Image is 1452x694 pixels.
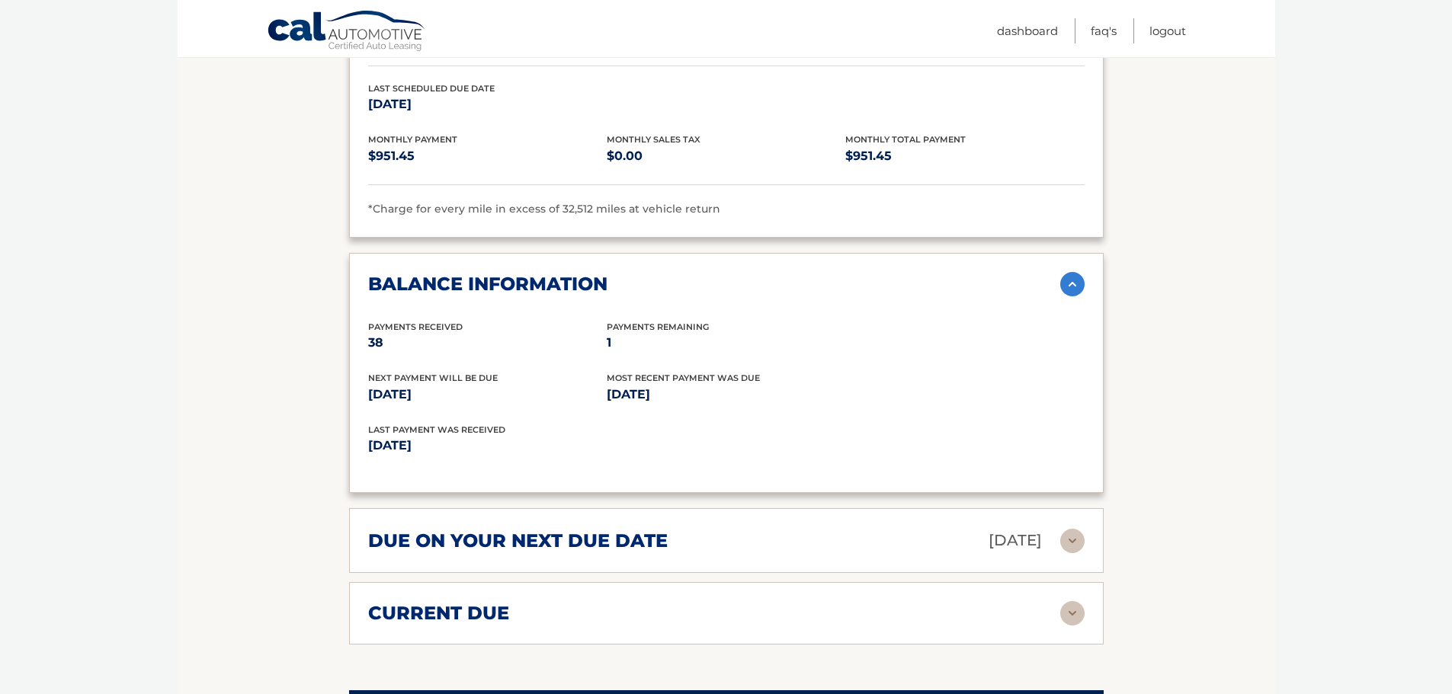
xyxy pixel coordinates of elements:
a: Dashboard [997,18,1058,43]
p: $0.00 [607,146,845,167]
h2: due on your next due date [368,529,668,552]
img: accordion-rest.svg [1060,529,1085,553]
span: Monthly Sales Tax [607,134,700,145]
span: Payments Received [368,321,463,332]
span: Last Payment was received [368,424,505,435]
a: FAQ's [1091,18,1117,43]
span: *Charge for every mile in excess of 32,512 miles at vehicle return [368,202,720,216]
span: Monthly Payment [368,134,457,145]
img: accordion-active.svg [1060,272,1085,296]
p: [DATE] [607,384,845,405]
a: Cal Automotive [267,10,427,54]
p: 1 [607,332,845,353]
span: Last Scheduled Due Date [368,83,495,94]
a: Logout [1149,18,1186,43]
p: $951.45 [845,146,1084,167]
span: Most Recent Payment Was Due [607,373,760,383]
p: [DATE] [989,527,1042,554]
span: Monthly Total Payment [845,134,966,145]
p: $951.45 [368,146,607,167]
p: [DATE] [368,384,607,405]
img: accordion-rest.svg [1060,601,1085,625]
span: Next Payment will be due [368,373,498,383]
h2: balance information [368,273,607,296]
h2: current due [368,602,509,625]
p: 38 [368,332,607,353]
span: Payments Remaining [607,321,709,332]
p: [DATE] [368,94,607,115]
p: [DATE] [368,435,726,456]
